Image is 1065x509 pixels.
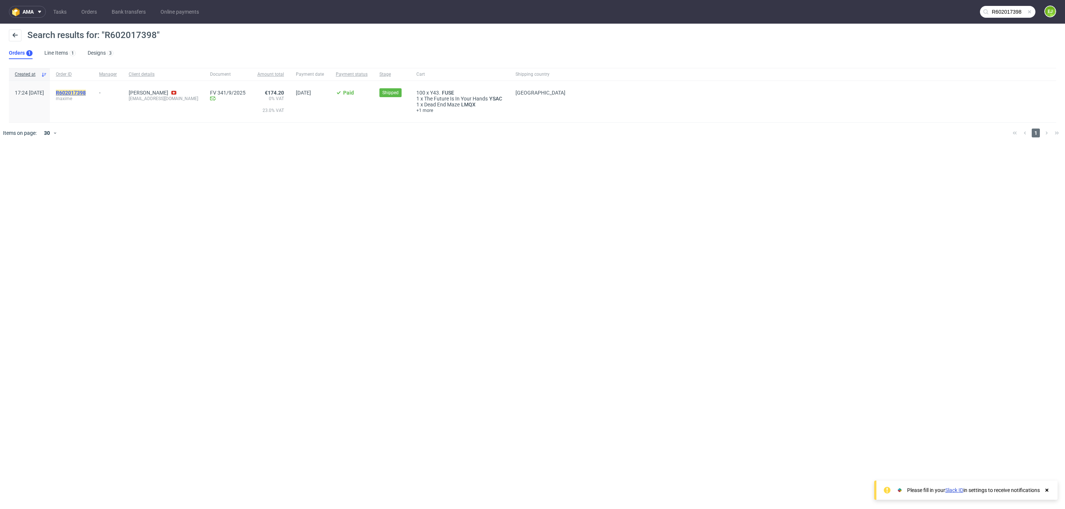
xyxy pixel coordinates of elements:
div: x [416,96,504,102]
img: Slack [896,486,903,494]
div: 3 [109,51,112,56]
span: Shipped [382,89,399,96]
span: Payment date [296,71,324,78]
span: 1 [1032,129,1040,137]
a: [PERSON_NAME] [129,90,168,96]
span: 100 [416,90,425,96]
div: x [416,102,504,107]
div: - [99,87,117,96]
a: Orders [77,6,101,18]
span: Payment status [336,71,368,78]
a: Bank transfers [107,6,150,18]
a: LMQX [460,102,477,107]
span: Created at [15,71,38,78]
span: 1 [416,102,419,107]
span: Shipping country [515,71,565,78]
span: Manager [99,71,117,78]
span: ama [23,9,34,14]
span: maxime [56,96,87,102]
span: Cart [416,71,504,78]
div: 30 [40,128,53,138]
span: Document [210,71,246,78]
span: Search results for: "R602017398" [27,30,160,40]
a: YSAC [488,96,504,102]
a: FUSE [440,90,456,96]
a: Line Items1 [44,47,76,59]
span: 23.0% VAT [257,107,284,119]
div: Please fill in your in settings to receive notifications [907,486,1040,494]
a: Online payments [156,6,203,18]
a: Slack ID [945,487,963,493]
a: Orders1 [9,47,33,59]
a: R602017398 [56,90,87,96]
span: Order ID [56,71,87,78]
a: +1 more [416,107,504,113]
span: The Future Is In Your Hands [424,96,488,102]
div: [EMAIL_ADDRESS][DOMAIN_NAME] [129,96,198,102]
span: Stage [379,71,405,78]
span: Client details [129,71,198,78]
span: [DATE] [296,90,311,96]
span: 1 [416,96,419,102]
figcaption: EJ [1045,6,1055,17]
div: 1 [28,51,31,56]
img: logo [12,8,23,16]
span: [GEOGRAPHIC_DATA] [515,90,565,96]
span: Y43. [430,90,440,96]
div: 1 [71,51,74,56]
a: Designs3 [88,47,114,59]
span: Amount total [257,71,284,78]
span: 0% VAT [257,96,284,107]
span: Paid [343,90,354,96]
span: Dead End Maze [424,102,460,107]
div: x [416,90,504,96]
span: €174.20 [265,90,284,96]
span: Items on page: [3,129,37,137]
a: FV 341/9/2025 [210,90,246,96]
a: Tasks [49,6,71,18]
mark: R602017398 [56,90,86,96]
button: ama [9,6,46,18]
span: 17:24 [DATE] [15,90,44,96]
